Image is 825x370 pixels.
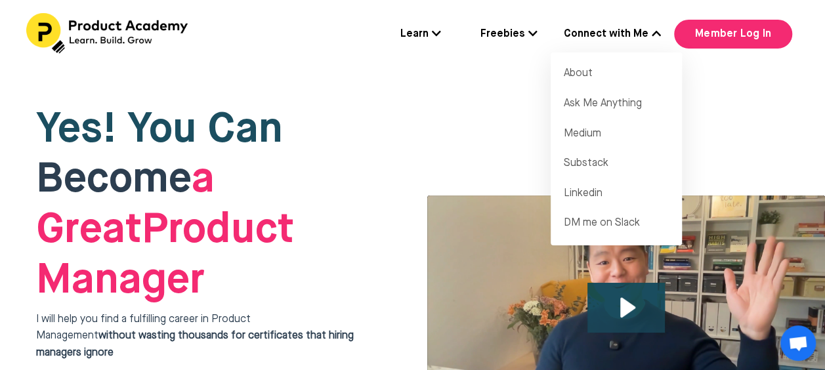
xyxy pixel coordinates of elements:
[36,331,354,358] strong: without wasting thousands for certificates that hiring managers ignore
[551,59,682,89] a: About
[480,26,538,43] a: Freebies
[551,149,682,179] a: Substack
[551,209,682,239] a: DM me on Slack
[36,159,294,302] span: Product Manager
[36,314,354,358] span: I will help you find a fulfilling career in Product Management
[36,159,215,251] strong: a Great
[564,26,661,43] a: Connect with Me
[400,26,441,43] a: Learn
[674,20,792,49] a: Member Log In
[551,119,682,150] a: Medium
[26,13,190,54] img: Header Logo
[587,283,666,333] button: Play Video: file-uploads/sites/127338/video/4ffeae-3e1-a2cd-5ad6-eac528a42_Why_I_built_product_ac...
[551,179,682,209] a: Linkedin
[780,325,816,361] div: Open chat
[36,109,283,151] span: Yes! You Can
[36,159,192,201] span: Become
[551,89,682,119] a: Ask Me Anything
